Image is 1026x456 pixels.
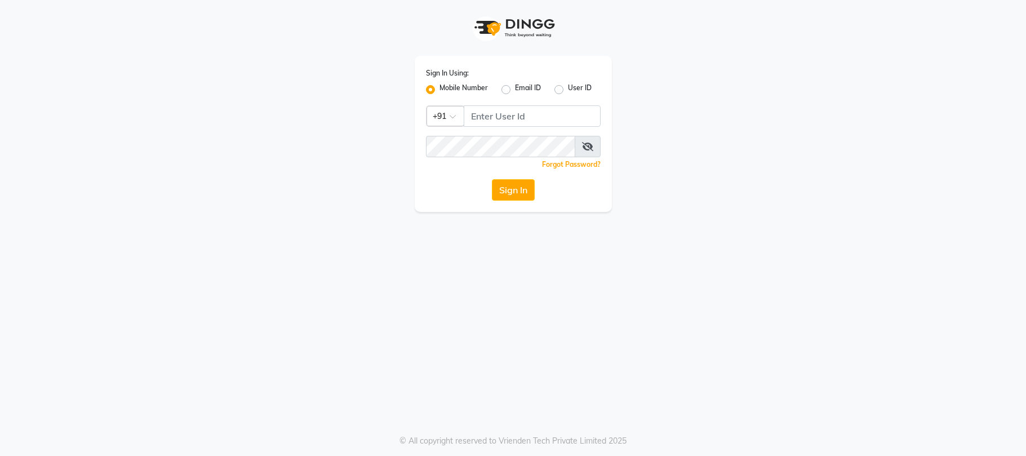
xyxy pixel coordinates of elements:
[515,83,541,96] label: Email ID
[468,11,558,45] img: logo1.svg
[568,83,592,96] label: User ID
[426,68,469,78] label: Sign In Using:
[542,160,601,169] a: Forgot Password?
[492,179,535,201] button: Sign In
[464,105,601,127] input: Username
[439,83,488,96] label: Mobile Number
[426,136,575,157] input: Username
